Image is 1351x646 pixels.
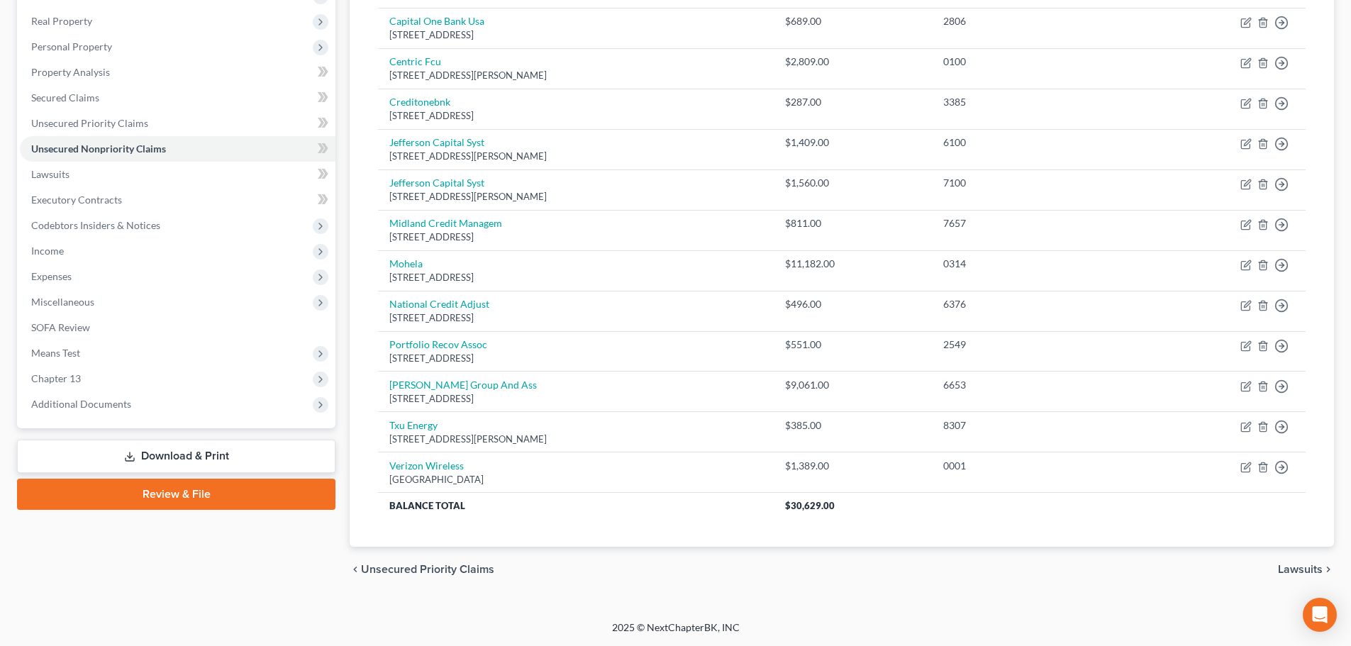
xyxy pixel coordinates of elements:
[943,459,1126,473] div: 0001
[785,459,921,473] div: $1,389.00
[389,271,762,284] div: [STREET_ADDRESS]
[361,564,494,575] span: Unsecured Priority Claims
[1323,564,1334,575] i: chevron_right
[20,187,335,213] a: Executory Contracts
[943,176,1126,190] div: 7100
[389,298,489,310] a: National Credit Adjust
[389,109,762,123] div: [STREET_ADDRESS]
[389,96,450,108] a: Creditonebnk
[20,60,335,85] a: Property Analysis
[389,311,762,325] div: [STREET_ADDRESS]
[785,500,835,511] span: $30,629.00
[389,257,423,269] a: Mohela
[389,433,762,446] div: [STREET_ADDRESS][PERSON_NAME]
[785,135,921,150] div: $1,409.00
[1303,598,1337,632] div: Open Intercom Messenger
[785,176,921,190] div: $1,560.00
[31,143,166,155] span: Unsecured Nonpriority Claims
[378,493,773,518] th: Balance Total
[943,257,1126,271] div: 0314
[943,55,1126,69] div: 0100
[389,15,484,27] a: Capital One Bank Usa
[31,372,81,384] span: Chapter 13
[31,219,160,231] span: Codebtors Insiders & Notices
[31,347,80,359] span: Means Test
[389,460,464,472] a: Verizon Wireless
[943,14,1126,28] div: 2806
[943,216,1126,230] div: 7657
[943,95,1126,109] div: 3385
[943,338,1126,352] div: 2549
[389,230,762,244] div: [STREET_ADDRESS]
[31,194,122,206] span: Executory Contracts
[389,69,762,82] div: [STREET_ADDRESS][PERSON_NAME]
[785,297,921,311] div: $496.00
[943,135,1126,150] div: 6100
[350,564,361,575] i: chevron_left
[785,338,921,352] div: $551.00
[31,91,99,104] span: Secured Claims
[31,270,72,282] span: Expenses
[389,419,438,431] a: Txu Energy
[389,352,762,365] div: [STREET_ADDRESS]
[943,378,1126,392] div: 6653
[785,95,921,109] div: $287.00
[389,177,484,189] a: Jefferson Capital Syst
[389,150,762,163] div: [STREET_ADDRESS][PERSON_NAME]
[389,379,537,391] a: [PERSON_NAME] Group And Ass
[943,297,1126,311] div: 6376
[20,85,335,111] a: Secured Claims
[31,40,112,52] span: Personal Property
[943,418,1126,433] div: 8307
[31,398,131,410] span: Additional Documents
[785,418,921,433] div: $385.00
[350,564,494,575] button: chevron_left Unsecured Priority Claims
[20,111,335,136] a: Unsecured Priority Claims
[785,378,921,392] div: $9,061.00
[31,245,64,257] span: Income
[20,315,335,340] a: SOFA Review
[389,190,762,204] div: [STREET_ADDRESS][PERSON_NAME]
[31,296,94,308] span: Miscellaneous
[389,55,441,67] a: Centric Fcu
[1278,564,1323,575] span: Lawsuits
[17,440,335,473] a: Download & Print
[389,392,762,406] div: [STREET_ADDRESS]
[31,117,148,129] span: Unsecured Priority Claims
[31,168,70,180] span: Lawsuits
[1278,564,1334,575] button: Lawsuits chevron_right
[389,473,762,486] div: [GEOGRAPHIC_DATA]
[31,66,110,78] span: Property Analysis
[785,55,921,69] div: $2,809.00
[20,136,335,162] a: Unsecured Nonpriority Claims
[389,217,502,229] a: Midland Credit Managem
[785,257,921,271] div: $11,182.00
[389,136,484,148] a: Jefferson Capital Syst
[31,15,92,27] span: Real Property
[17,479,335,510] a: Review & File
[785,216,921,230] div: $811.00
[272,620,1080,646] div: 2025 © NextChapterBK, INC
[31,321,90,333] span: SOFA Review
[389,28,762,42] div: [STREET_ADDRESS]
[20,162,335,187] a: Lawsuits
[389,338,487,350] a: Portfolio Recov Assoc
[785,14,921,28] div: $689.00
